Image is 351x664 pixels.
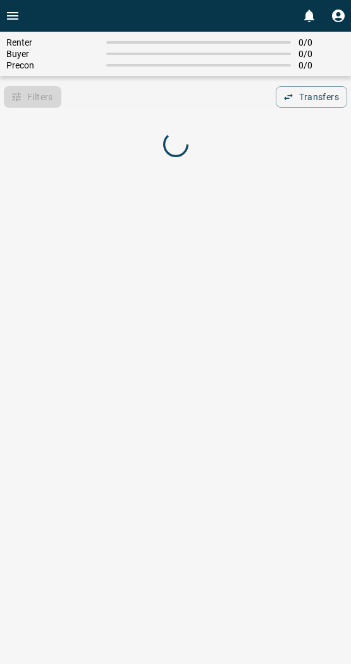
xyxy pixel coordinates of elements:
[276,86,347,108] button: Transfers
[6,60,99,70] span: Precon
[299,37,345,48] span: 0 / 0
[6,37,99,48] span: Renter
[6,49,99,59] span: Buyer
[299,60,345,70] span: 0 / 0
[299,49,345,59] span: 0 / 0
[326,3,351,29] button: Profile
